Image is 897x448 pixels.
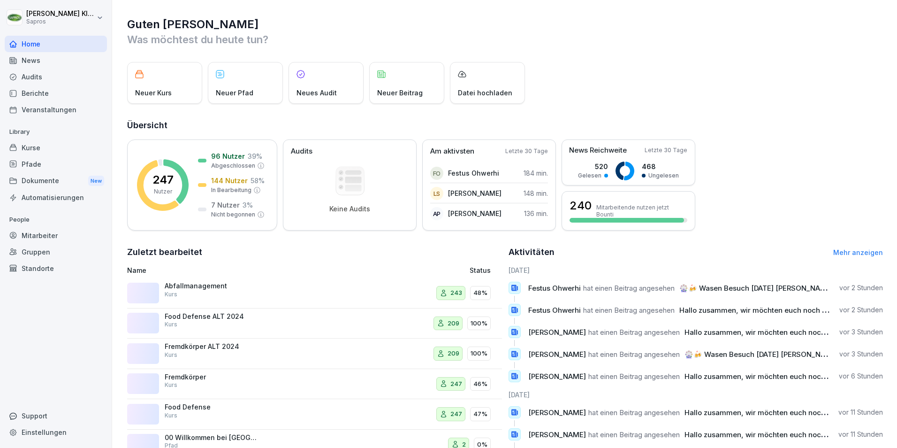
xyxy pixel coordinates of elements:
[5,189,107,206] a: Automatisierungen
[430,167,443,180] div: FO
[839,349,883,359] p: vor 3 Stunden
[127,265,362,275] p: Name
[473,288,487,298] p: 48%
[165,411,177,420] p: Kurs
[458,88,512,98] p: Datei hochladen
[839,327,883,337] p: vor 3 Stunden
[211,210,255,219] p: Nicht begonnen
[127,246,502,259] h2: Zuletzt bearbeitet
[505,147,548,155] p: Letzte 30 Tage
[127,309,502,339] a: Food Defense ALT 2024Kurs209100%
[473,409,487,419] p: 47%
[127,32,883,47] p: Was möchtest du heute tun?
[473,379,487,389] p: 46%
[839,305,883,315] p: vor 2 Stunden
[596,204,687,218] p: Mitarbeitende nutzen jetzt Bounti
[251,176,265,185] p: 58 %
[5,139,107,156] a: Kurse
[450,409,462,419] p: 247
[833,248,883,256] a: Mehr anzeigen
[165,351,177,359] p: Kurs
[839,371,883,381] p: vor 6 Stunden
[127,399,502,430] a: Food DefenseKurs24747%
[5,260,107,277] a: Standorte
[88,176,104,186] div: New
[648,171,679,180] p: Ungelesen
[569,145,627,156] p: News Reichweite
[127,278,502,309] a: AbfallmanagementKurs24348%
[291,146,312,157] p: Audits
[528,306,581,315] span: Festus Ohwerhi
[127,17,883,32] h1: Guten [PERSON_NAME]
[127,119,883,132] h2: Übersicht
[588,372,680,381] span: hat einen Beitrag angesehen
[450,288,462,298] p: 243
[5,156,107,172] div: Pfade
[588,328,680,337] span: hat einen Beitrag angesehen
[448,349,459,358] p: 209
[211,176,248,185] p: 144 Nutzer
[471,319,487,328] p: 100%
[165,433,258,442] p: 00 Willkommen bei [GEOGRAPHIC_DATA]
[524,168,548,178] p: 184 min.
[127,369,502,400] a: FremdkörperKurs24746%
[329,205,370,213] p: Keine Audits
[5,227,107,244] a: Mitarbeiter
[211,151,245,161] p: 96 Nutzer
[524,209,548,218] p: 136 min.
[5,52,107,69] div: News
[5,172,107,190] a: DokumenteNew
[165,342,258,351] p: Fremdkörper ALT 2024
[838,430,883,439] p: vor 11 Stunden
[296,88,337,98] p: Neues Audit
[509,265,883,275] h6: [DATE]
[5,101,107,118] div: Veranstaltungen
[26,18,95,25] p: Sapros
[528,408,586,417] span: [PERSON_NAME]
[430,187,443,200] div: LS
[430,207,443,220] div: AP
[578,162,608,171] p: 520
[448,209,502,218] p: [PERSON_NAME]
[5,69,107,85] a: Audits
[528,328,586,337] span: [PERSON_NAME]
[26,10,95,18] p: [PERSON_NAME] Kleinbeck
[448,319,459,328] p: 209
[127,339,502,369] a: Fremdkörper ALT 2024Kurs209100%
[524,188,548,198] p: 148 min.
[430,146,474,157] p: Am aktivsten
[470,265,491,275] p: Status
[588,430,680,439] span: hat einen Beitrag angesehen
[165,320,177,329] p: Kurs
[528,350,586,359] span: [PERSON_NAME]
[216,88,253,98] p: Neuer Pfad
[165,403,258,411] p: Food Defense
[583,306,675,315] span: hat einen Beitrag angesehen
[5,212,107,227] p: People
[154,187,172,196] p: Nutzer
[135,88,172,98] p: Neuer Kurs
[5,85,107,101] a: Berichte
[5,36,107,52] a: Home
[211,200,240,210] p: 7 Nutzer
[528,284,581,293] span: Festus Ohwerhi
[165,290,177,299] p: Kurs
[588,408,680,417] span: hat einen Beitrag angesehen
[5,244,107,260] a: Gruppen
[588,350,680,359] span: hat einen Beitrag angesehen
[5,424,107,440] a: Einstellungen
[211,186,251,194] p: In Bearbeitung
[165,312,258,321] p: Food Defense ALT 2024
[528,430,586,439] span: [PERSON_NAME]
[471,349,487,358] p: 100%
[839,283,883,293] p: vor 2 Stunden
[211,162,255,170] p: Abgeschlossen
